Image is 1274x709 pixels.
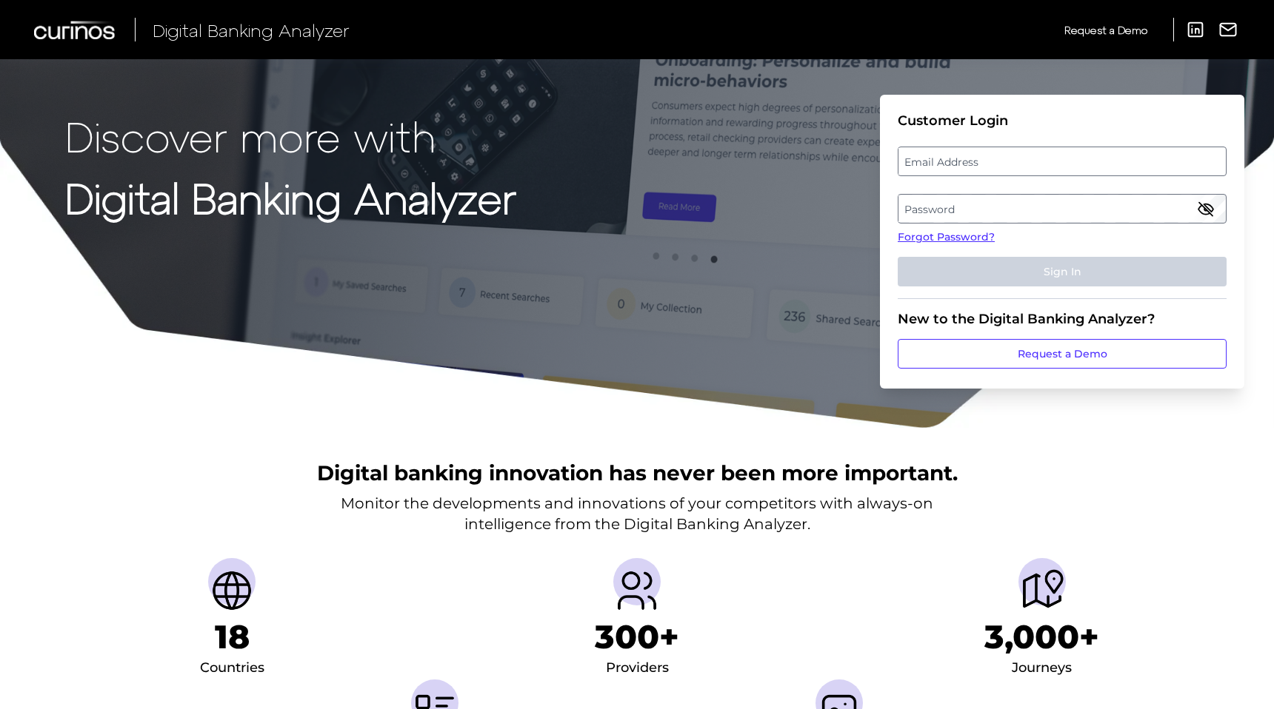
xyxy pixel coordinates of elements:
label: Email Address [898,148,1225,175]
a: Request a Demo [898,339,1227,369]
p: Discover more with [65,112,516,159]
a: Forgot Password? [898,229,1227,245]
div: Providers [606,656,669,680]
label: Password [898,195,1225,222]
div: Journeys [1012,656,1072,680]
a: Request a Demo [1064,18,1147,42]
p: Monitor the developments and innovations of your competitors with always-on intelligence from the... [341,493,933,534]
span: Request a Demo [1064,24,1147,36]
div: Customer Login [898,112,1227,129]
h1: 300+ [595,617,679,656]
strong: Digital Banking Analyzer [65,172,516,222]
h1: 18 [215,617,250,656]
img: Providers [613,567,661,614]
img: Curinos [34,21,117,39]
img: Journeys [1018,567,1066,614]
button: Sign In [898,257,1227,286]
h2: Digital banking innovation has never been more important. [317,459,958,487]
div: New to the Digital Banking Analyzer? [898,311,1227,327]
h1: 3,000+ [984,617,1099,656]
img: Countries [208,567,256,614]
span: Digital Banking Analyzer [153,19,350,41]
div: Countries [200,656,264,680]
